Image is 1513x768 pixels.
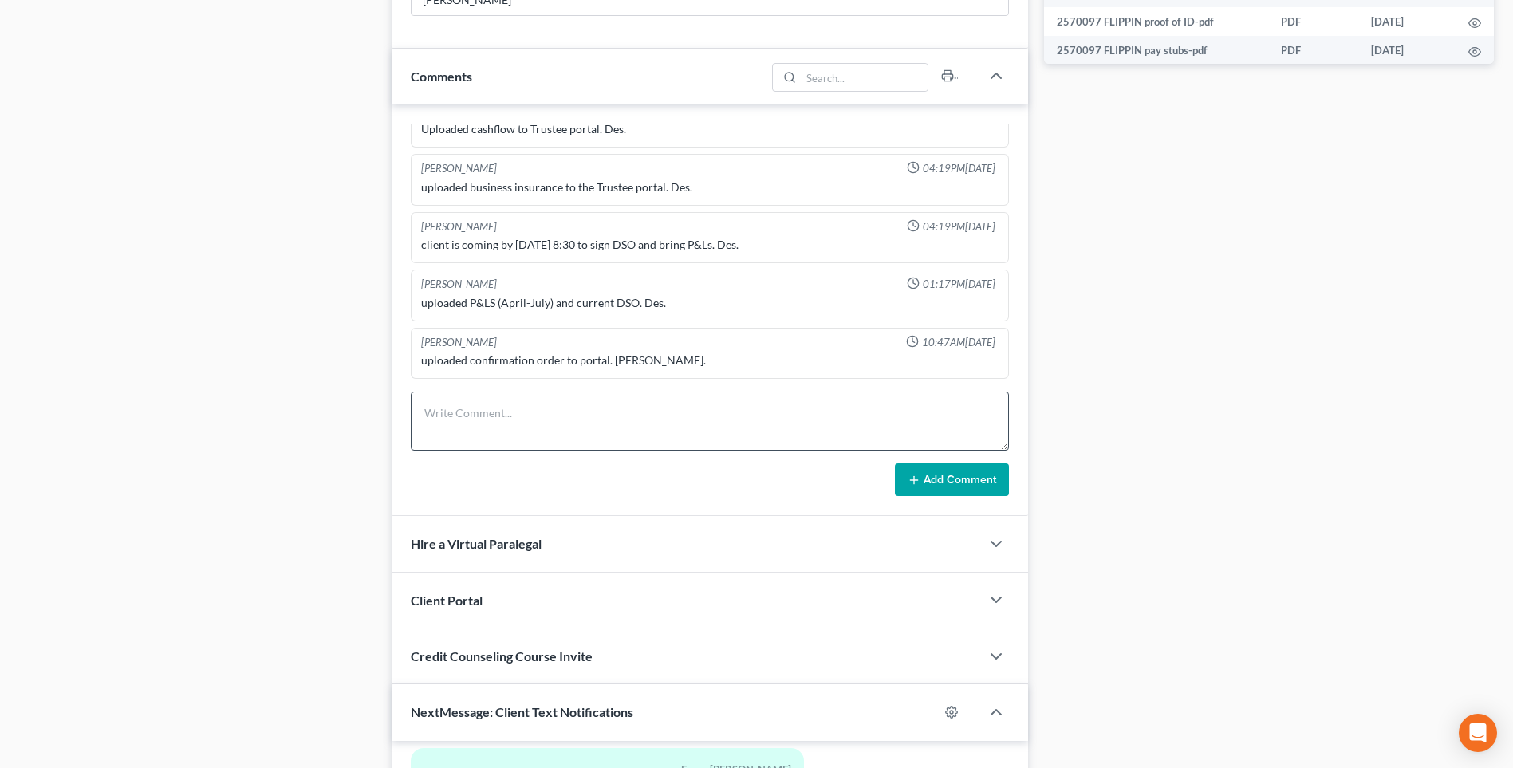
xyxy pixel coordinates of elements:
span: 01:17PM[DATE] [923,277,995,292]
input: Search... [801,64,928,91]
div: Uploaded cashflow to Trustee portal. Des. [421,121,999,137]
div: [PERSON_NAME] [421,161,497,176]
td: [DATE] [1358,7,1456,36]
span: 04:19PM[DATE] [923,161,995,176]
button: Add Comment [895,463,1009,497]
div: uploaded confirmation order to portal. [PERSON_NAME]. [421,352,999,368]
div: [PERSON_NAME] [421,335,497,350]
span: Credit Counseling Course Invite [411,648,593,664]
span: 04:19PM[DATE] [923,219,995,234]
td: [DATE] [1358,36,1456,65]
td: 2570097 FLIPPIN pay stubs-pdf [1044,36,1268,65]
td: 2570097 FLIPPIN proof of ID-pdf [1044,7,1268,36]
div: client is coming by [DATE] 8:30 to sign DSO and bring P&Ls. Des. [421,237,999,253]
td: PDF [1268,7,1358,36]
span: Comments [411,69,472,84]
td: PDF [1268,36,1358,65]
span: 10:47AM[DATE] [922,335,995,350]
span: Client Portal [411,593,483,608]
div: [PERSON_NAME] [421,219,497,234]
div: uploaded P&LS (April-July) and current DSO. Des. [421,295,999,311]
div: [PERSON_NAME] [421,277,497,292]
div: Open Intercom Messenger [1459,714,1497,752]
div: uploaded business insurance to the Trustee portal. Des. [421,179,999,195]
span: NextMessage: Client Text Notifications [411,704,633,719]
span: Hire a Virtual Paralegal [411,536,542,551]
